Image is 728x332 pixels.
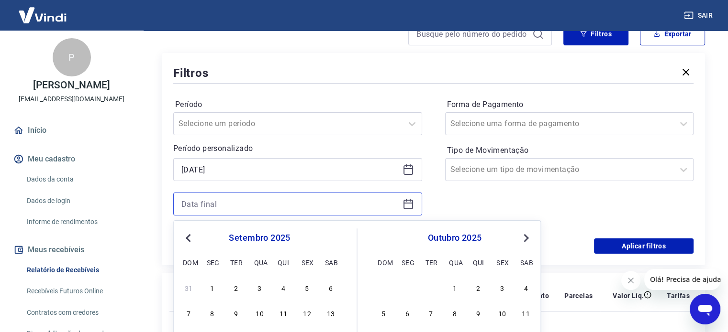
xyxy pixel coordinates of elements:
div: Choose quinta-feira, 11 de setembro de 2025 [278,307,289,319]
div: seg [207,257,218,268]
div: Choose sexta-feira, 3 de outubro de 2025 [496,282,508,293]
div: Choose segunda-feira, 6 de outubro de 2025 [402,307,413,319]
div: Choose segunda-feira, 1 de setembro de 2025 [207,282,218,293]
input: Data inicial [181,162,399,177]
p: [EMAIL_ADDRESS][DOMAIN_NAME] [19,94,124,104]
div: Choose sábado, 13 de setembro de 2025 [325,307,336,319]
img: Vindi [11,0,74,30]
span: Olá! Precisa de ajuda? [6,7,80,14]
div: sex [496,257,508,268]
button: Sair [682,7,717,24]
label: Forma de Pagamento [447,99,692,110]
div: Choose sexta-feira, 10 de outubro de 2025 [496,307,508,319]
div: Choose quarta-feira, 8 de outubro de 2025 [449,307,460,319]
button: Meus recebíveis [11,239,132,260]
div: Choose segunda-feira, 8 de setembro de 2025 [207,307,218,319]
div: Choose terça-feira, 9 de setembro de 2025 [230,307,242,319]
div: Choose sábado, 6 de setembro de 2025 [325,282,336,293]
div: Choose domingo, 31 de agosto de 2025 [183,282,194,293]
p: Parcelas [564,291,593,300]
div: P [53,38,91,76]
p: Valor Líq. [613,291,644,300]
button: Filtros [563,22,628,45]
p: [PERSON_NAME] [33,80,110,90]
div: Choose sábado, 4 de outubro de 2025 [520,282,532,293]
div: qui [473,257,484,268]
div: sab [325,257,336,268]
div: dom [378,257,389,268]
button: Exportar [640,22,705,45]
a: Relatório de Recebíveis [23,260,132,280]
p: Período personalizado [173,143,422,154]
iframe: Fechar mensagem [621,271,640,290]
a: Informe de rendimentos [23,212,132,232]
div: seg [402,257,413,268]
a: Contratos com credores [23,303,132,322]
div: Choose quarta-feira, 10 de setembro de 2025 [254,307,265,319]
div: Choose quinta-feira, 2 de outubro de 2025 [473,282,484,293]
div: Choose quinta-feira, 9 de outubro de 2025 [473,307,484,319]
a: Recebíveis Futuros Online [23,281,132,301]
div: Choose terça-feira, 30 de setembro de 2025 [425,282,437,293]
div: ter [230,257,242,268]
div: qua [449,257,460,268]
div: Choose segunda-feira, 29 de setembro de 2025 [402,282,413,293]
div: Choose terça-feira, 2 de setembro de 2025 [230,282,242,293]
div: qui [278,257,289,268]
div: Choose terça-feira, 7 de outubro de 2025 [425,307,437,319]
div: Choose quarta-feira, 3 de setembro de 2025 [254,282,265,293]
button: Aplicar filtros [594,238,694,254]
div: qua [254,257,265,268]
label: Tipo de Movimentação [447,145,692,156]
div: outubro 2025 [377,232,533,244]
h5: Filtros [173,65,209,81]
a: Dados da conta [23,170,132,189]
div: sex [301,257,313,268]
div: Choose domingo, 7 de setembro de 2025 [183,307,194,319]
button: Meu cadastro [11,149,132,170]
div: Choose quarta-feira, 1 de outubro de 2025 [449,282,460,293]
button: Next Month [520,232,532,244]
input: Busque pelo número do pedido [416,27,528,41]
input: Data final [181,197,399,211]
iframe: Mensagem da empresa [644,269,720,290]
div: Choose sexta-feira, 5 de setembro de 2025 [301,282,313,293]
div: dom [183,257,194,268]
div: Choose domingo, 5 de outubro de 2025 [378,307,389,319]
div: Choose sexta-feira, 12 de setembro de 2025 [301,307,313,319]
button: Previous Month [182,232,194,244]
div: Choose quinta-feira, 4 de setembro de 2025 [278,282,289,293]
label: Período [175,99,420,110]
div: Choose domingo, 28 de setembro de 2025 [378,282,389,293]
iframe: Botão para abrir a janela de mensagens [690,294,720,324]
a: Dados de login [23,191,132,211]
div: sab [520,257,532,268]
div: ter [425,257,437,268]
div: Choose sábado, 11 de outubro de 2025 [520,307,532,319]
p: Tarifas [667,291,690,300]
a: Início [11,120,132,141]
div: setembro 2025 [181,232,337,244]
